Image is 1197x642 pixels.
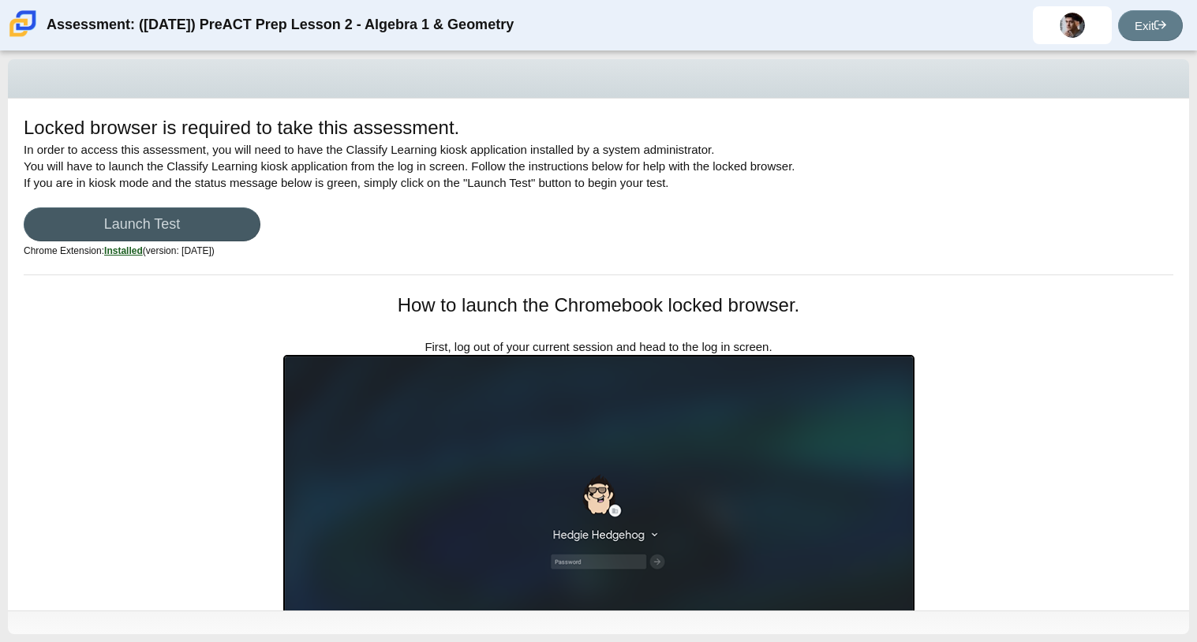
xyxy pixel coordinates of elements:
[24,245,215,256] small: Chrome Extension:
[104,245,215,256] span: (version: [DATE])
[104,245,143,256] u: Installed
[6,29,39,43] a: Carmen School of Science & Technology
[283,292,915,319] h1: How to launch the Chromebook locked browser.
[24,207,260,241] a: Launch Test
[24,114,1173,274] div: In order to access this assessment, you will need to have the Classify Learning kiosk application...
[24,114,459,141] h1: Locked browser is required to take this assessment.
[1118,10,1183,41] a: Exit
[6,7,39,40] img: Carmen School of Science & Technology
[47,6,514,44] div: Assessment: ([DATE]) PreACT Prep Lesson 2 - Algebra 1 & Geometry
[1060,13,1085,38] img: david.guzman.u6WmEZ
